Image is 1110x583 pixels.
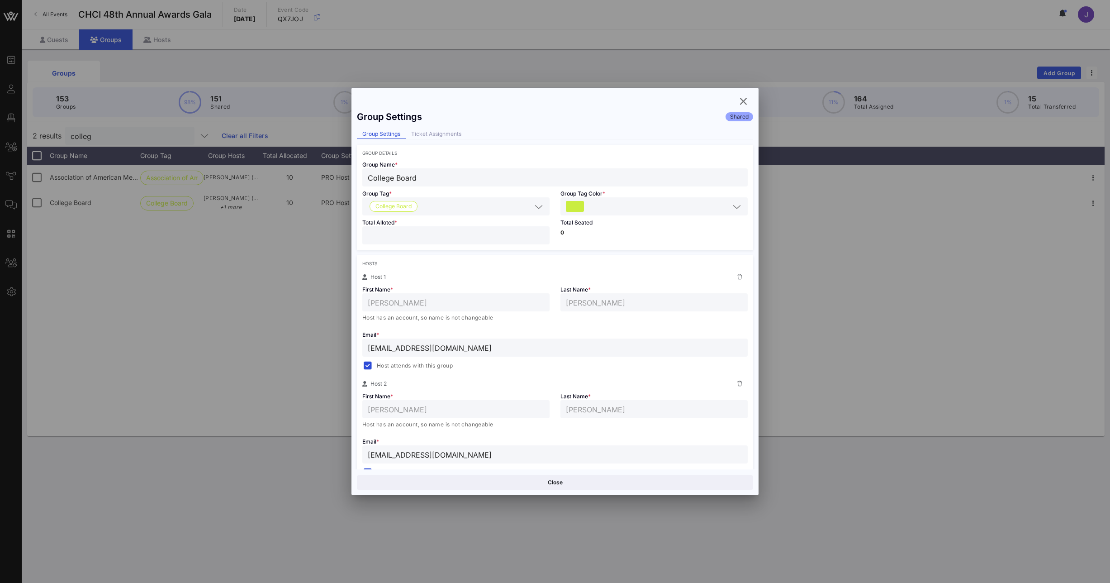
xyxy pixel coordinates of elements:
[362,190,392,197] span: Group Tag
[377,468,453,477] span: Host attends with this group
[362,438,379,445] span: Email
[362,150,748,156] div: Group Details
[560,190,605,197] span: Group Tag Color
[362,261,748,266] div: Hosts
[370,273,386,280] span: Host 1
[362,393,393,400] span: First Name
[362,219,397,226] span: Total Alloted
[362,314,493,321] span: Host has an account, so name is not changeable
[362,197,550,215] div: College Board
[560,230,748,235] p: 0
[362,421,493,428] span: Host has an account, so name is not changeable
[362,331,379,338] span: Email
[370,380,387,387] span: Host 2
[362,286,393,293] span: First Name
[377,361,453,370] span: Host attends with this group
[560,219,593,226] span: Total Seated
[560,286,591,293] span: Last Name
[406,129,467,139] div: Ticket Assignments
[362,161,398,168] span: Group Name
[357,111,422,122] div: Group Settings
[560,393,591,400] span: Last Name
[726,112,753,121] div: Shared
[357,475,753,490] button: Close
[375,201,412,211] span: College Board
